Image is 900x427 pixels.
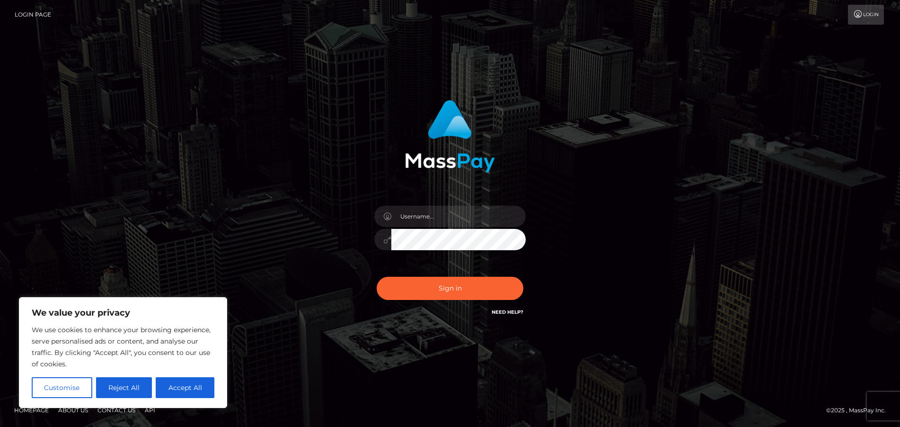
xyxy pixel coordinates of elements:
button: Reject All [96,377,152,398]
a: Contact Us [94,403,139,418]
input: Username... [391,206,526,227]
p: We value your privacy [32,307,214,318]
a: API [141,403,159,418]
button: Sign in [377,277,523,300]
div: We value your privacy [19,297,227,408]
p: We use cookies to enhance your browsing experience, serve personalised ads or content, and analys... [32,324,214,370]
a: Homepage [10,403,53,418]
img: MassPay Login [405,100,495,173]
a: Need Help? [492,309,523,315]
a: About Us [54,403,92,418]
button: Customise [32,377,92,398]
a: Login [848,5,884,25]
button: Accept All [156,377,214,398]
div: © 2025 , MassPay Inc. [826,405,893,416]
a: Login Page [15,5,51,25]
